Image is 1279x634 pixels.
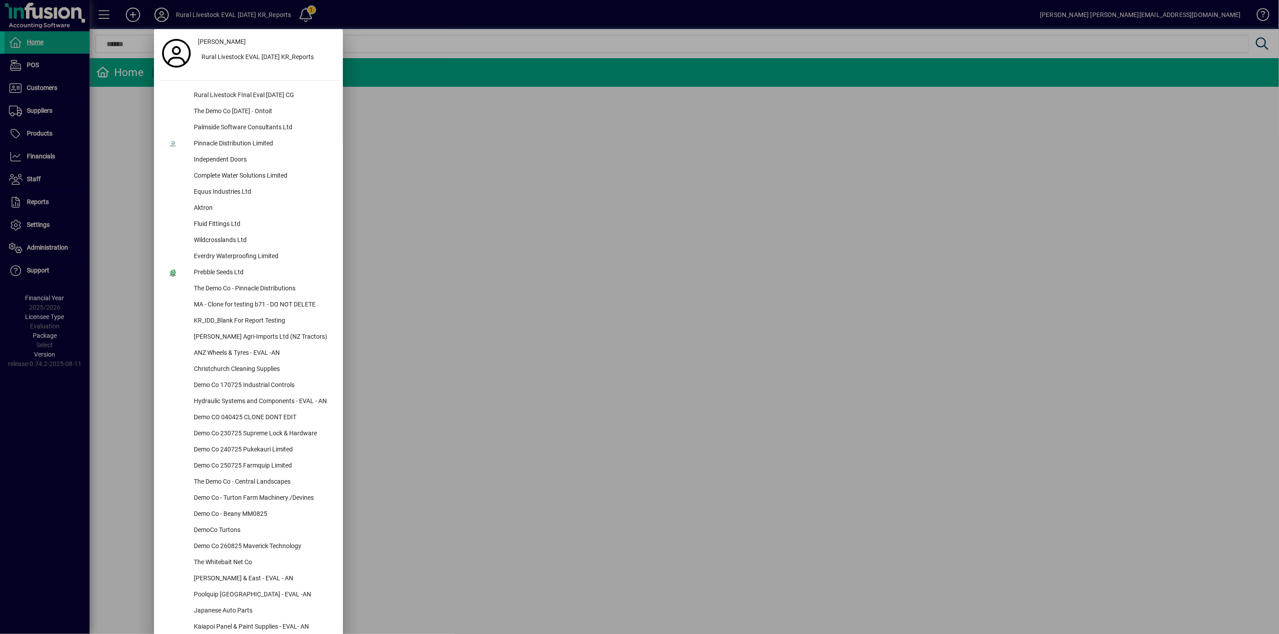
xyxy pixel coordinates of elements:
div: [PERSON_NAME] & East - EVAL - AN [187,571,338,587]
button: Demo Co - Beany MM0825 [158,506,338,523]
a: Profile [158,45,194,61]
div: Wildcrosslands Ltd [187,233,338,249]
div: Demo CO 040425 CLONE DONT EDIT [187,410,338,426]
div: Japanese Auto Parts [187,603,338,619]
div: Aktron [187,200,338,217]
div: DemoCo Turtons [187,523,338,539]
button: DemoCo Turtons [158,523,338,539]
button: Demo Co 230725 Supreme Lock & Hardware [158,426,338,442]
div: Demo Co 170725 Industrial Controls [187,378,338,394]
div: KR_IDD_Blank For Report Testing [187,313,338,329]
button: Hydraulic Systems and Components - EVAL - AN [158,394,338,410]
a: [PERSON_NAME] [194,34,338,50]
div: Fluid Fittings Ltd [187,217,338,233]
button: ANZ Wheels & Tyres - EVAL -AN [158,345,338,362]
div: Pinnacle Distribution Limited [187,136,338,152]
div: Demo Co - Beany MM0825 [187,506,338,523]
div: Complete Water Solutions Limited [187,168,338,184]
div: Rural Livestock FInal Eval [DATE] CG [187,88,338,104]
button: Japanese Auto Parts [158,603,338,619]
div: MA - Clone for testing b71 - DO NOT DELETE [187,297,338,313]
div: Prebble Seeds Ltd [187,265,338,281]
button: [PERSON_NAME] & East - EVAL - AN [158,571,338,587]
div: The Demo Co - Central Landscapes [187,474,338,490]
div: Everdry Waterproofing Limited [187,249,338,265]
button: Christchurch Cleaning Supplies [158,362,338,378]
div: Demo Co 260825 Maverick Technology [187,539,338,555]
div: Demo Co 240725 Pukekauri Limited [187,442,338,458]
button: Pinnacle Distribution Limited [158,136,338,152]
div: Palmside Software Consultants Ltd [187,120,338,136]
div: Poolquip [GEOGRAPHIC_DATA] - EVAL -AN [187,587,338,603]
div: Hydraulic Systems and Components - EVAL - AN [187,394,338,410]
button: Demo Co 240725 Pukekauri Limited [158,442,338,458]
div: The Whitebait Net Co [187,555,338,571]
div: Demo Co 250725 Farmquip Limited [187,458,338,474]
button: Wildcrosslands Ltd [158,233,338,249]
div: Independent Doors [187,152,338,168]
button: Demo Co 260825 Maverick Technology [158,539,338,555]
div: Christchurch Cleaning Supplies [187,362,338,378]
button: MA - Clone for testing b71 - DO NOT DELETE [158,297,338,313]
button: Complete Water Solutions Limited [158,168,338,184]
div: The Demo Co - Pinnacle Distributions [187,281,338,297]
div: ANZ Wheels & Tyres - EVAL -AN [187,345,338,362]
div: The Demo Co [DATE] - Ontoit [187,104,338,120]
button: Everdry Waterproofing Limited [158,249,338,265]
button: The Demo Co [DATE] - Ontoit [158,104,338,120]
div: Demo Co - Turton Farm Machinery /Devines [187,490,338,506]
button: Aktron [158,200,338,217]
button: Demo Co - Turton Farm Machinery /Devines [158,490,338,506]
button: The Demo Co - Central Landscapes [158,474,338,490]
button: The Whitebait Net Co [158,555,338,571]
button: Demo Co 250725 Farmquip Limited [158,458,338,474]
div: Demo Co 230725 Supreme Lock & Hardware [187,426,338,442]
div: Equus Industries Ltd [187,184,338,200]
div: [PERSON_NAME] Agri-Imports Ltd (NZ Tractors) [187,329,338,345]
span: [PERSON_NAME] [198,37,246,47]
button: Demo CO 040425 CLONE DONT EDIT [158,410,338,426]
button: Poolquip [GEOGRAPHIC_DATA] - EVAL -AN [158,587,338,603]
button: Independent Doors [158,152,338,168]
button: The Demo Co - Pinnacle Distributions [158,281,338,297]
button: Fluid Fittings Ltd [158,217,338,233]
button: Prebble Seeds Ltd [158,265,338,281]
button: Demo Co 170725 Industrial Controls [158,378,338,394]
button: Palmside Software Consultants Ltd [158,120,338,136]
button: Equus Industries Ltd [158,184,338,200]
button: KR_IDD_Blank For Report Testing [158,313,338,329]
button: [PERSON_NAME] Agri-Imports Ltd (NZ Tractors) [158,329,338,345]
button: Rural Livestock EVAL [DATE] KR_Reports [194,50,338,66]
button: Rural Livestock FInal Eval [DATE] CG [158,88,338,104]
